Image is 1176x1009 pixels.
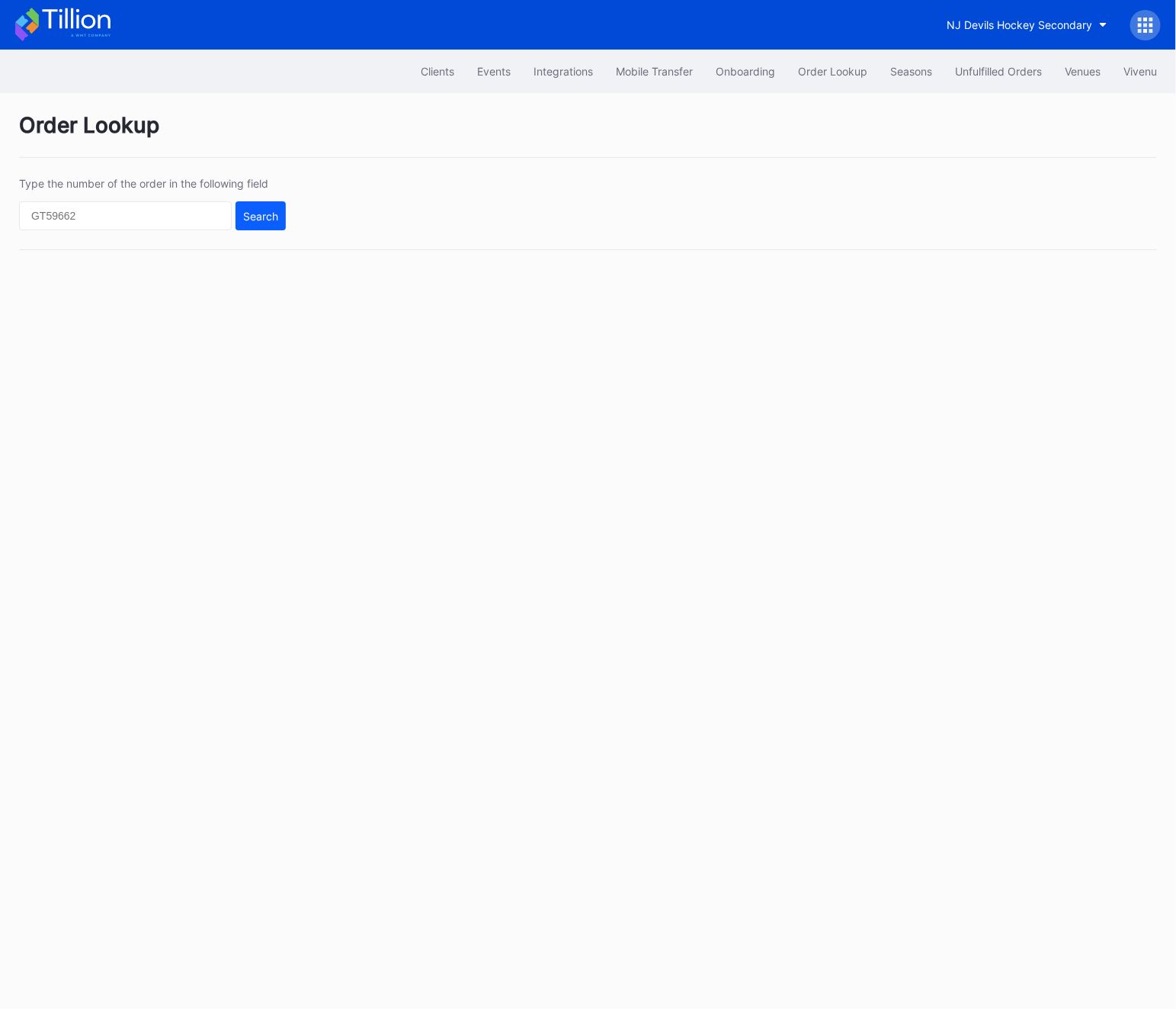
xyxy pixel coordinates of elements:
div: Mobile Transfer [616,65,693,78]
button: Venues [1053,57,1112,85]
div: Venues [1065,65,1101,78]
button: Onboarding [704,57,787,85]
div: NJ Devils Hockey Secondary [947,18,1092,31]
button: Integrations [522,57,604,85]
button: Events [466,57,522,85]
div: Clients [421,65,454,78]
input: GT59662 [19,201,232,230]
button: Unfulfilled Orders [944,57,1053,85]
div: Integrations [534,65,593,78]
button: Clients [409,57,466,85]
button: Order Lookup [787,57,879,85]
div: Seasons [890,65,932,78]
button: Seasons [879,57,944,85]
div: Type the number of the order in the following field [19,177,286,190]
div: Order Lookup [798,65,867,78]
button: Mobile Transfer [604,57,704,85]
div: Events [477,65,511,78]
button: Vivenu [1112,57,1168,85]
div: Search [243,210,278,223]
button: Search [236,201,286,230]
div: Order Lookup [19,112,1157,158]
div: Unfulfilled Orders [955,65,1042,78]
button: NJ Devils Hockey Secondary [935,11,1119,39]
div: Onboarding [716,65,775,78]
div: Vivenu [1123,65,1157,78]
